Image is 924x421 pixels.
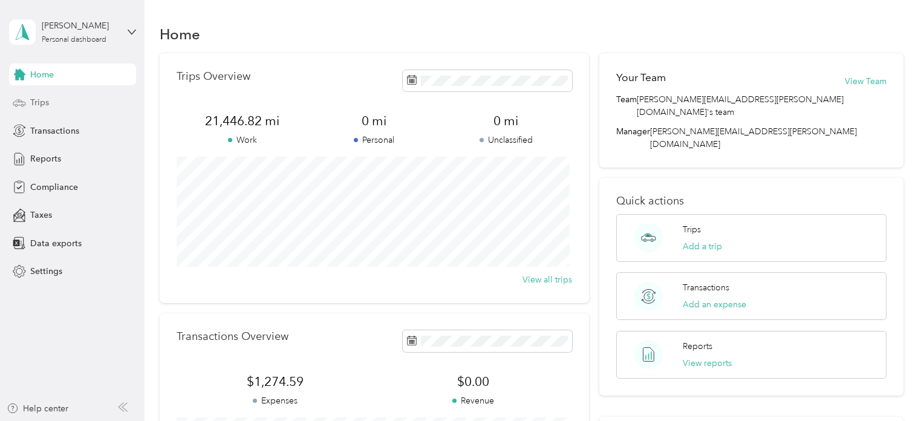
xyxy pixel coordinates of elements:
[30,152,61,165] span: Reports
[308,113,440,129] span: 0 mi
[177,394,374,407] p: Expenses
[845,75,887,88] button: View Team
[7,402,68,415] button: Help center
[177,113,308,129] span: 21,446.82 mi
[683,281,729,294] p: Transactions
[30,68,54,81] span: Home
[177,134,308,146] p: Work
[683,340,712,353] p: Reports
[30,125,79,137] span: Transactions
[856,353,924,421] iframe: Everlance-gr Chat Button Frame
[30,181,78,194] span: Compliance
[374,394,572,407] p: Revenue
[42,36,106,44] div: Personal dashboard
[160,28,200,41] h1: Home
[42,19,117,32] div: [PERSON_NAME]
[308,134,440,146] p: Personal
[616,195,886,207] p: Quick actions
[683,240,722,253] button: Add a trip
[616,70,666,85] h2: Your Team
[30,209,52,221] span: Taxes
[30,96,49,109] span: Trips
[30,265,62,278] span: Settings
[177,70,250,83] p: Trips Overview
[177,330,288,343] p: Transactions Overview
[616,93,637,119] span: Team
[374,373,572,390] span: $0.00
[616,125,650,151] span: Manager
[177,373,374,390] span: $1,274.59
[650,126,857,149] span: [PERSON_NAME][EMAIL_ADDRESS][PERSON_NAME][DOMAIN_NAME]
[683,357,732,370] button: View reports
[637,93,886,119] span: [PERSON_NAME][EMAIL_ADDRESS][PERSON_NAME][DOMAIN_NAME]'s team
[683,298,746,311] button: Add an expense
[522,273,572,286] button: View all trips
[440,134,572,146] p: Unclassified
[440,113,572,129] span: 0 mi
[30,237,82,250] span: Data exports
[683,223,701,236] p: Trips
